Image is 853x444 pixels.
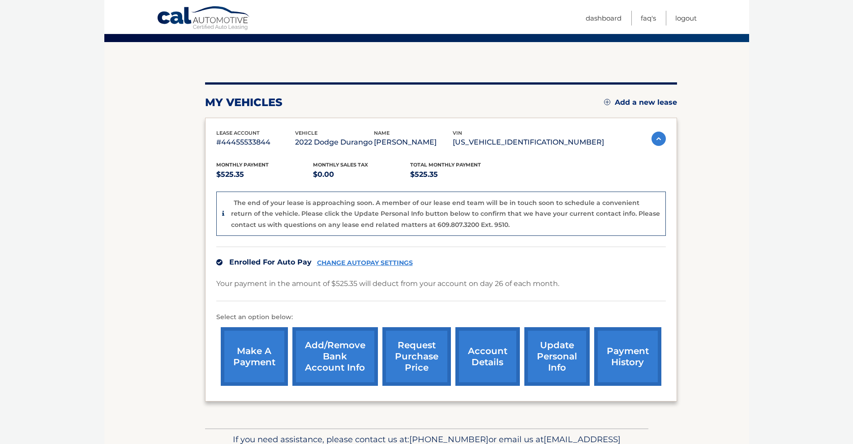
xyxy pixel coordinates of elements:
[374,136,453,149] p: [PERSON_NAME]
[216,277,559,290] p: Your payment in the amount of $525.35 will deduct from your account on day 26 of each month.
[455,327,520,386] a: account details
[374,130,390,136] span: name
[675,11,697,26] a: Logout
[292,327,378,386] a: Add/Remove bank account info
[157,6,251,32] a: Cal Automotive
[524,327,590,386] a: update personal info
[382,327,451,386] a: request purchase price
[604,98,677,107] a: Add a new lease
[216,162,269,168] span: Monthly Payment
[410,168,507,181] p: $525.35
[216,259,223,265] img: check.svg
[229,258,312,266] span: Enrolled For Auto Pay
[652,132,666,146] img: accordion-active.svg
[216,136,295,149] p: #44455533844
[295,130,317,136] span: vehicle
[216,168,313,181] p: $525.35
[295,136,374,149] p: 2022 Dodge Durango
[313,168,410,181] p: $0.00
[453,130,462,136] span: vin
[586,11,622,26] a: Dashboard
[641,11,656,26] a: FAQ's
[313,162,368,168] span: Monthly sales Tax
[604,99,610,105] img: add.svg
[205,96,283,109] h2: my vehicles
[453,136,604,149] p: [US_VEHICLE_IDENTIFICATION_NUMBER]
[410,162,481,168] span: Total Monthly Payment
[216,130,260,136] span: lease account
[594,327,661,386] a: payment history
[317,259,413,267] a: CHANGE AUTOPAY SETTINGS
[231,199,660,229] p: The end of your lease is approaching soon. A member of our lease end team will be in touch soon t...
[221,327,288,386] a: make a payment
[216,312,666,323] p: Select an option below:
